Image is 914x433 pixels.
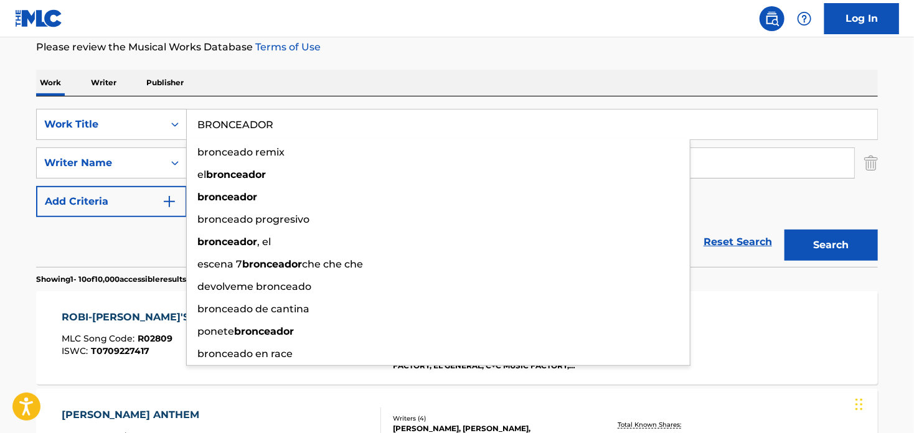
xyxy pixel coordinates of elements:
span: , el [257,236,271,248]
iframe: Chat Widget [852,373,914,433]
img: help [797,11,812,26]
strong: bronceador [206,169,266,180]
span: ISWC : [62,345,91,356]
span: MLC Song Code : [62,333,138,344]
p: Please review the Musical Works Database [36,40,878,55]
a: Log In [824,3,899,34]
form: Search Form [36,109,878,267]
span: devolveme bronceado [197,281,311,292]
span: el [197,169,206,180]
img: 9d2ae6d4665cec9f34b9.svg [162,194,177,209]
p: Publisher [143,70,187,96]
div: Help [792,6,817,31]
p: Work [36,70,65,96]
a: Reset Search [697,228,778,256]
span: che che che [302,258,363,270]
span: ponete [197,325,234,337]
button: Add Criteria [36,186,187,217]
img: search [765,11,780,26]
img: MLC Logo [15,9,63,27]
p: Showing 1 - 10 of 10,000 accessible results (Total 18,988 ) [36,274,237,285]
div: Writers ( 4 ) [393,414,581,423]
a: ROBI-[PERSON_NAME]'S BORIQUA ANTHEMMLC Song Code:R02809ISWC:T0709227417Writers (4)[PERSON_NAME], ... [36,291,878,384]
span: T0709227417 [91,345,150,356]
p: Total Known Shares: [618,420,684,429]
strong: bronceador [234,325,294,337]
span: bronceado de cantina [197,303,309,315]
span: bronceado progresivo [197,213,309,225]
strong: bronceador [197,191,257,203]
div: [PERSON_NAME] ANTHEM [62,407,206,422]
span: bronceado en race [197,348,293,360]
img: Delete Criterion [864,147,878,179]
div: Writer Name [44,156,156,170]
span: escena 7 [197,258,242,270]
a: Terms of Use [253,41,321,53]
p: Writer [87,70,120,96]
strong: bronceador [197,236,257,248]
button: Search [784,230,878,261]
strong: bronceador [242,258,302,270]
div: Drag [855,386,863,423]
span: R02809 [138,333,173,344]
a: Public Search [760,6,784,31]
span: bronceado remix [197,146,285,158]
div: ROBI-[PERSON_NAME]'S BORIQUA ANTHEM [62,310,299,325]
div: Work Title [44,117,156,132]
